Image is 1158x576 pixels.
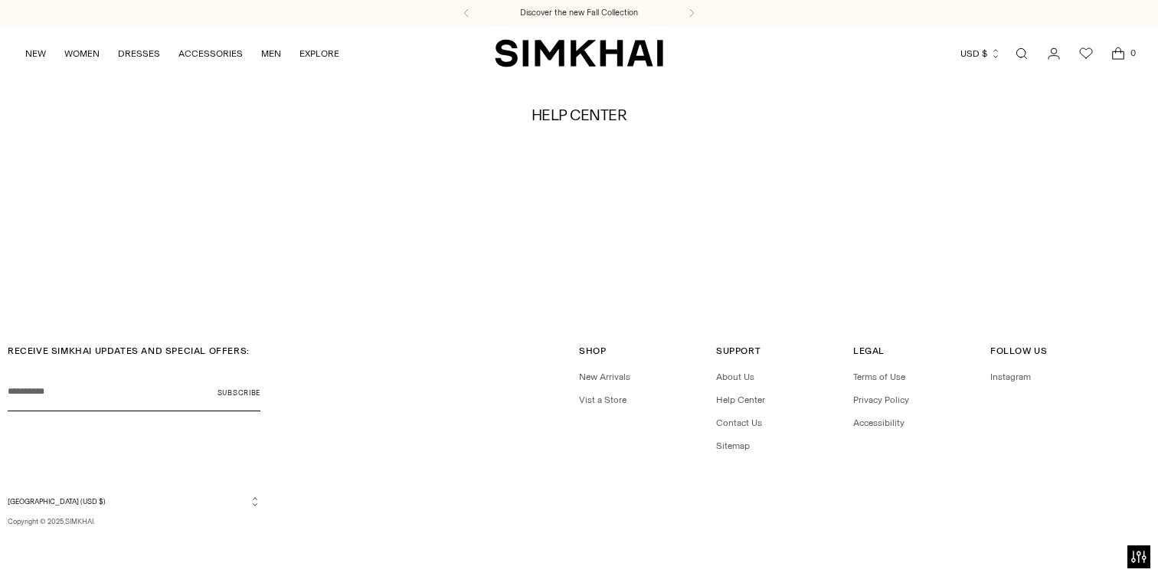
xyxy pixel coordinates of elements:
[716,394,765,405] a: Help Center
[1126,46,1140,60] span: 0
[495,38,663,68] a: SIMKHAI
[853,417,904,428] a: Accessibility
[990,371,1031,382] a: Instagram
[218,373,260,411] button: Subscribe
[1006,38,1037,69] a: Open search modal
[299,37,339,70] a: EXPLORE
[1071,38,1101,69] a: Wishlist
[853,371,905,382] a: Terms of Use
[579,394,626,405] a: Vist a Store
[716,417,762,428] a: Contact Us
[990,345,1047,356] span: Follow Us
[1103,38,1133,69] a: Open cart modal
[118,37,160,70] a: DRESSES
[520,7,638,19] a: Discover the new Fall Collection
[532,106,627,123] h1: HELP CENTER
[25,37,46,70] a: NEW
[853,345,885,356] span: Legal
[579,345,606,356] span: Shop
[960,37,1001,70] button: USD $
[64,37,100,70] a: WOMEN
[8,516,260,527] p: Copyright © 2025, .
[716,371,754,382] a: About Us
[579,371,630,382] a: New Arrivals
[853,394,909,405] a: Privacy Policy
[261,37,281,70] a: MEN
[178,37,243,70] a: ACCESSORIES
[46,154,1112,269] iframe: Gorgias Help Center
[1039,38,1069,69] a: Go to the account page
[8,345,250,356] span: RECEIVE SIMKHAI UPDATES AND SPECIAL OFFERS:
[716,345,761,356] span: Support
[65,517,93,525] a: SIMKHAI
[8,496,260,507] button: [GEOGRAPHIC_DATA] (USD $)
[716,440,750,451] a: Sitemap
